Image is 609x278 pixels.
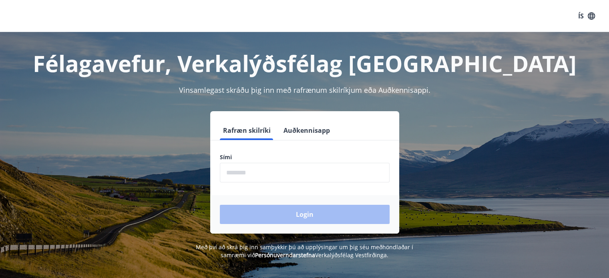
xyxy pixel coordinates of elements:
span: Með því að skrá þig inn samþykkir þú að upplýsingar um þig séu meðhöndlaðar í samræmi við Verkalý... [196,243,413,259]
h1: Félagavefur, Verkalýðsfélag [GEOGRAPHIC_DATA] [26,48,583,78]
a: Persónuverndarstefna [255,251,315,259]
button: ÍS [574,9,599,23]
button: Rafræn skilríki [220,121,274,140]
button: Auðkennisapp [280,121,333,140]
span: Vinsamlegast skráðu þig inn með rafrænum skilríkjum eða Auðkennisappi. [179,85,430,95]
label: Sími [220,153,390,161]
